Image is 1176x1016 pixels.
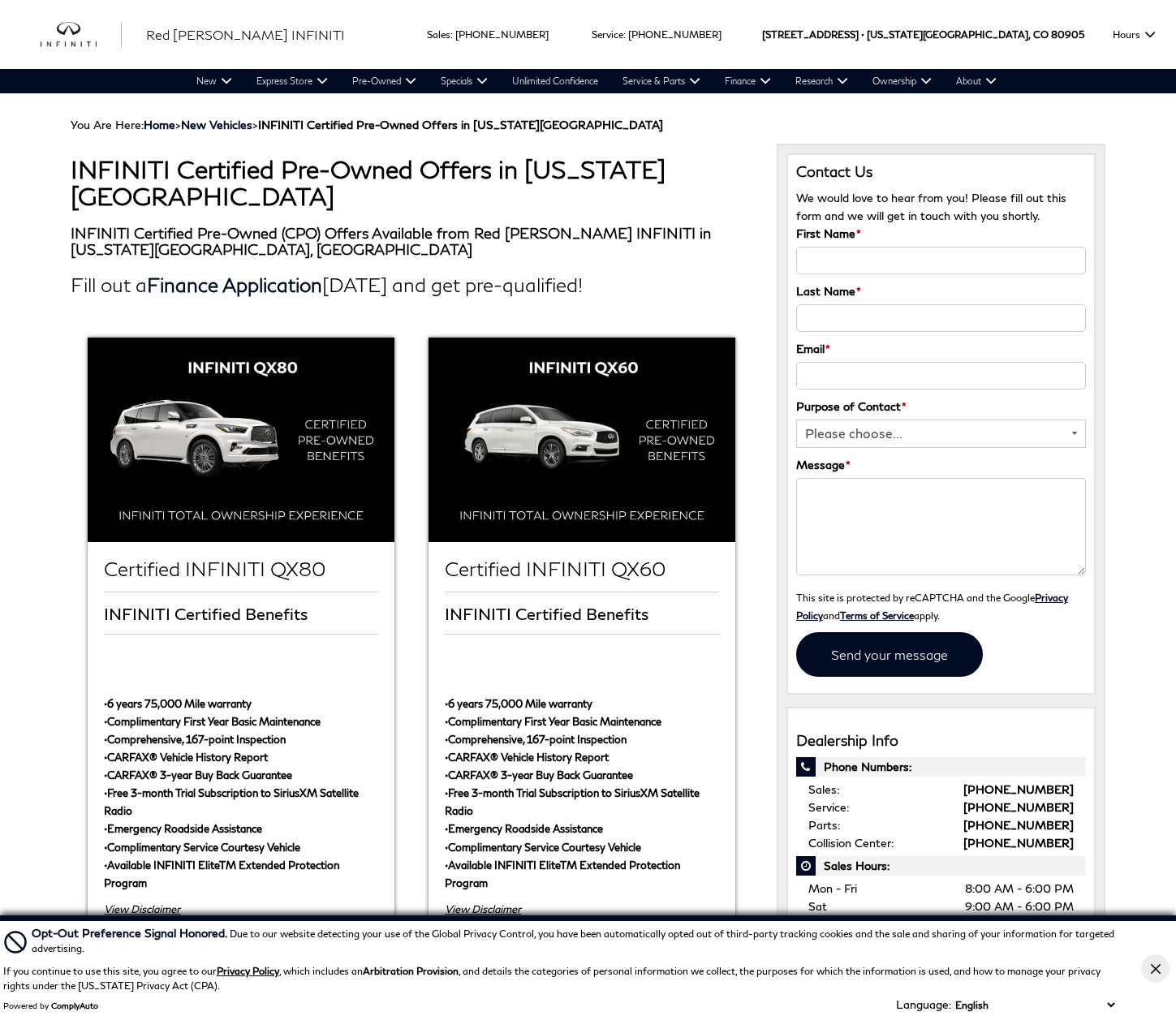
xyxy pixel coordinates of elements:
a: [PHONE_NUMBER] [628,28,722,41]
strong: •6 years 75,000 Mile warranty [104,697,252,710]
a: ComplyAuto [51,1001,98,1010]
strong: •Complimentary Service Courtesy Vehicle [445,841,641,854]
small: This site is protected by reCAPTCHA and the Google and apply. [796,592,1068,621]
a: [PHONE_NUMBER] [963,836,1074,850]
label: Email [796,340,830,358]
span: : [623,28,626,41]
span: Collision Center: [808,836,894,850]
strong: •Complimentary Service Courtesy Vehicle [104,841,300,854]
strong: •Free 3-month Trial Subscription to SiriusXM Satellite Radio [445,786,700,817]
label: Purpose of Contact [796,398,907,415]
span: 8:00 AM - 6:00 PM [965,880,1074,898]
strong: •CARFAX® Vehicle History Report [445,751,609,764]
strong: •Complimentary First Year Basic Maintenance [104,715,321,728]
span: > [181,118,663,131]
span: Mon - Fri [808,881,857,895]
span: 9:00 AM - 6:00 PM [965,898,1074,915]
a: Research [783,69,860,93]
div: Breadcrumbs [71,118,1105,131]
a: Service & Parts [610,69,713,93]
a: [PHONE_NUMBER] [455,28,549,41]
span: > [144,118,663,131]
h2: Fill out a [DATE] and get pre-qualified! [71,274,752,295]
div: Language: [896,999,951,1010]
img: Certified INFINITI QX80 [88,338,394,542]
div: Due to our website detecting your use of the Global Privacy Control, you have been automatically ... [32,924,1118,956]
h3: Contact Us [796,163,1086,181]
a: About [944,69,1009,93]
span: Sales: [808,782,839,796]
strong: •Emergency Roadside Assistance [445,822,603,835]
a: [PHONE_NUMBER] [963,818,1074,832]
label: Message [796,456,851,474]
span: : [450,28,453,41]
button: Close Button [1141,954,1170,983]
strong: •CARFAX® 3-year Buy Back Guarantee [104,768,292,781]
span: We would love to hear from you! Please fill out this form and we will get in touch with you shortly. [796,191,1066,222]
nav: Main Navigation [184,69,1009,93]
span: Sales [427,28,450,41]
span: INFINITI Certified Benefits [104,605,312,622]
h3: INFINITI Certified Pre-Owned (CPO) Offers Available from Red [PERSON_NAME] INFINITI in [US_STATE]... [71,226,752,258]
a: Finance [713,69,783,93]
label: Last Name [796,282,861,300]
strong: •CARFAX® Vehicle History Report [104,751,268,764]
label: First Name [796,225,861,243]
span: Service: [808,800,849,814]
a: Pre-Owned [340,69,429,93]
strong: •6 years 75,000 Mile warranty [445,697,592,710]
select: Language Select [951,997,1118,1013]
a: Terms of Service [840,609,914,621]
span: Sat [808,899,827,913]
strong: •Available INFINITI EliteTM Extended Protection Program [104,859,339,889]
strong: •CARFAX® 3-year Buy Back Guarantee [445,768,633,781]
p: If you continue to use this site, you agree to our , which includes an , and details the categori... [3,965,1101,992]
span: Parts: [808,818,840,832]
strong: •Complimentary First Year Basic Maintenance [445,715,661,728]
div: View Disclaimer [104,900,378,918]
strong: •Comprehensive, 167-point Inspection [104,733,286,746]
a: [PHONE_NUMBER] [963,782,1074,796]
strong: •Available INFINITI EliteTM Extended Protection Program [445,859,680,889]
strong: •Emergency Roadside Assistance [104,822,262,835]
a: Specials [429,69,500,93]
a: Unlimited Confidence [500,69,610,93]
span: Service [592,28,623,41]
a: [STREET_ADDRESS] • [US_STATE][GEOGRAPHIC_DATA], CO 80905 [762,28,1084,41]
a: Express Store [244,69,340,93]
span: Opt-Out Preference Signal Honored . [32,926,230,940]
a: Finance Application [147,273,322,296]
input: Send your message [796,632,983,677]
strong: INFINITI Certified Pre-Owned Offers in [US_STATE][GEOGRAPHIC_DATA] [258,118,663,131]
span: Red [PERSON_NAME] INFINITI [146,27,345,42]
h1: INFINITI Certified Pre-Owned Offers in [US_STATE][GEOGRAPHIC_DATA] [71,156,752,209]
a: Red [PERSON_NAME] INFINITI [146,25,345,45]
img: INFINITI [41,22,122,48]
h2: Certified INFINITI QX60 [445,558,719,579]
img: Certified INFINITI QX60 [429,338,735,542]
a: [PHONE_NUMBER] [963,800,1074,814]
span: Sales Hours: [796,856,1086,876]
a: infiniti [41,22,122,48]
span: You Are Here: [71,118,663,131]
strong: Arbitration Provision [363,965,459,977]
h3: Dealership Info [796,733,1086,749]
a: New Vehicles [181,118,252,131]
strong: •Free 3-month Trial Subscription to SiriusXM Satellite Radio [104,786,359,817]
a: New [184,69,244,93]
a: Privacy Policy [796,592,1068,621]
a: Privacy Policy [217,965,279,977]
span: Phone Numbers: [796,757,1086,777]
strong: •Comprehensive, 167-point Inspection [445,733,627,746]
div: View Disclaimer [445,900,719,918]
h2: Certified INFINITI QX80 [104,558,378,579]
span: INFINITI Certified Benefits [445,605,653,622]
a: Ownership [860,69,944,93]
div: Powered by [3,1001,98,1010]
a: Home [144,118,175,131]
